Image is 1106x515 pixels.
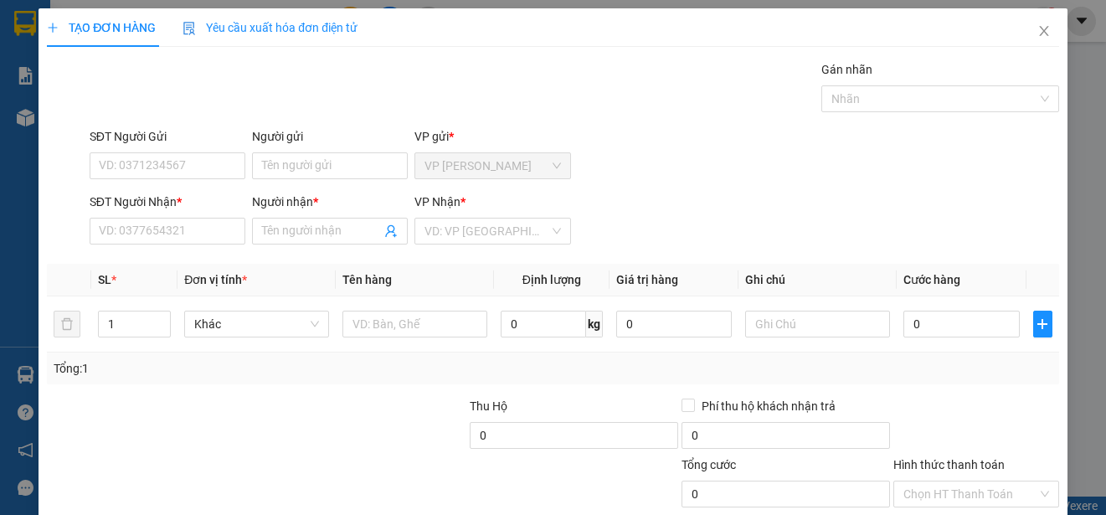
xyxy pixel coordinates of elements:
[47,21,156,34] span: TẠO ĐƠN HÀNG
[893,458,1005,471] label: Hình thức thanh toán
[738,264,897,296] th: Ghi chú
[424,153,560,178] span: VP Cao Tốc
[616,311,733,337] input: 0
[586,311,603,337] span: kg
[616,273,678,286] span: Giá trị hàng
[252,193,408,211] div: Người nhận
[522,273,581,286] span: Định lượng
[183,22,196,35] img: icon
[903,273,960,286] span: Cước hàng
[194,312,319,337] span: Khác
[342,273,392,286] span: Tên hàng
[1033,311,1052,337] button: plus
[54,311,80,337] button: delete
[745,311,890,337] input: Ghi Chú
[183,21,358,34] span: Yêu cầu xuất hóa đơn điện tử
[695,397,842,415] span: Phí thu hộ khách nhận trả
[90,127,245,146] div: SĐT Người Gửi
[342,311,487,337] input: VD: Bàn, Ghế
[414,127,570,146] div: VP gửi
[184,273,247,286] span: Đơn vị tính
[470,399,507,413] span: Thu Hộ
[414,195,460,209] span: VP Nhận
[47,22,59,33] span: plus
[682,458,736,471] span: Tổng cước
[252,127,408,146] div: Người gửi
[1034,317,1052,331] span: plus
[1037,24,1051,38] span: close
[54,359,428,378] div: Tổng: 1
[90,193,245,211] div: SĐT Người Nhận
[98,273,111,286] span: SL
[821,63,872,76] label: Gán nhãn
[1021,8,1067,55] button: Close
[384,224,398,238] span: user-add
